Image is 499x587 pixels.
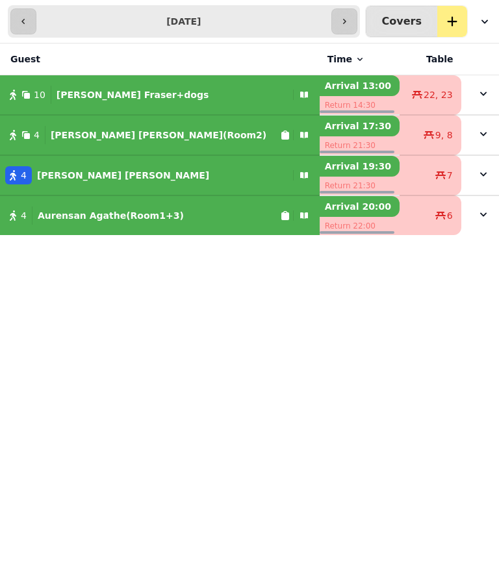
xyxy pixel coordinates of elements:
th: Table [400,44,461,75]
span: 22, 23 [424,88,453,101]
span: 6 [447,209,453,222]
span: 4 [34,129,40,142]
button: Time [327,53,365,66]
span: 10 [34,88,45,101]
span: 4 [21,169,27,182]
p: Return 22:00 [320,217,400,235]
p: Covers [382,16,422,27]
p: [PERSON_NAME] [PERSON_NAME](Room2) [51,129,266,142]
p: Return 14:30 [320,96,400,114]
p: Arrival 19:30 [320,156,400,177]
p: Return 21:30 [320,177,400,195]
p: [PERSON_NAME] Fraser+dogs [57,88,209,101]
span: 4 [21,209,27,222]
p: Arrival 17:30 [320,116,400,136]
p: Aurensan Agathe(Room1+3) [38,209,184,222]
span: Time [327,53,352,66]
span: 9, 8 [435,129,453,142]
p: [PERSON_NAME] [PERSON_NAME] [37,169,209,182]
p: Return 21:30 [320,136,400,155]
p: Arrival 20:00 [320,196,400,217]
p: Arrival 13:00 [320,75,400,96]
span: 7 [447,169,453,182]
button: Covers [366,6,437,37]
